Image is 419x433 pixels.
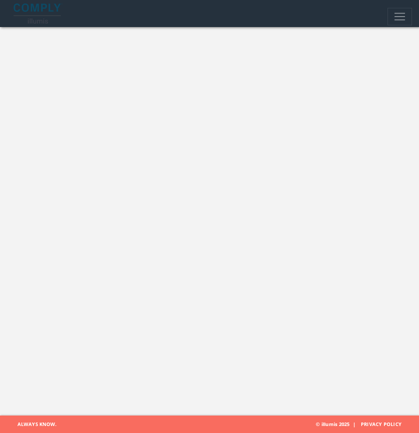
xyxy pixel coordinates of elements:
span: | [349,421,359,427]
img: illumis [14,3,63,24]
span: © illumis 2025 [316,416,412,433]
button: Toggle navigation [388,8,412,25]
a: Privacy Policy [361,421,402,427]
span: Always Know. [7,416,56,433]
